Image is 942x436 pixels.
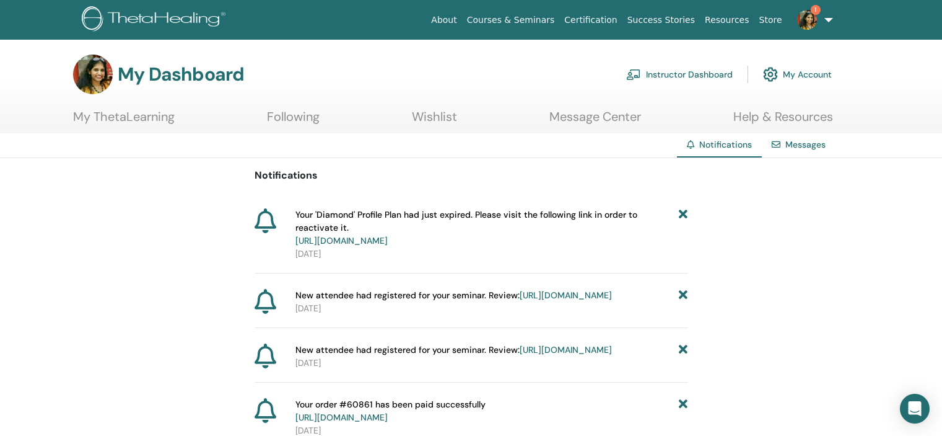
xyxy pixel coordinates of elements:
a: Message Center [549,109,641,133]
img: default.jpg [797,10,817,30]
img: default.jpg [73,55,113,94]
p: [DATE] [295,357,688,370]
a: Instructor Dashboard [626,61,733,88]
img: logo.png [82,6,230,34]
a: Resources [700,9,754,32]
a: Following [267,109,320,133]
a: My ThetaLearning [73,109,175,133]
p: Notifications [255,168,688,183]
span: Your order #60861 has been paid successfully [295,398,486,424]
a: Help & Resources [733,109,833,133]
a: Store [754,9,787,32]
a: My Account [763,61,832,88]
p: [DATE] [295,302,688,315]
img: cog.svg [763,64,778,85]
a: [URL][DOMAIN_NAME] [520,290,612,301]
a: Success Stories [622,9,700,32]
span: 1 [811,5,821,15]
span: New attendee had registered for your seminar. Review: [295,289,612,302]
span: New attendee had registered for your seminar. Review: [295,344,612,357]
a: Messages [785,139,826,150]
a: [URL][DOMAIN_NAME] [520,344,612,355]
span: Notifications [699,139,752,150]
a: Wishlist [412,109,457,133]
a: Courses & Seminars [462,9,560,32]
p: [DATE] [295,247,688,260]
img: chalkboard-teacher.svg [626,69,641,80]
a: Certification [559,9,622,32]
div: Open Intercom Messenger [900,394,930,424]
h3: My Dashboard [118,63,244,86]
a: [URL][DOMAIN_NAME] [295,235,388,246]
span: Your 'Diamond' Profile Plan had just expired. Please visit the following link in order to reactiv... [295,208,679,247]
a: About [426,9,461,32]
a: [URL][DOMAIN_NAME] [295,412,388,423]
